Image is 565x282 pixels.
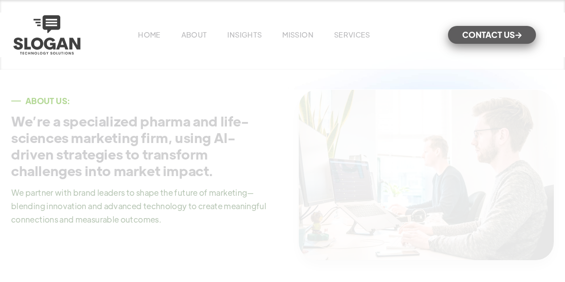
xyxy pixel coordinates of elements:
[11,112,249,179] strong: We’re a specialized pharma and life-sciences marketing firm, using AI-driven strategies to transf...
[282,30,314,39] a: MISSION
[25,97,70,105] div: ABOUT US:
[138,30,160,39] a: HOME
[181,30,207,39] a: ABOUT
[299,90,554,260] img: Two people working
[515,32,522,38] span: 
[11,186,270,226] p: We partner with brand leaders to shape the future of marketing—blending innovation and advanced t...
[11,13,83,57] a: home
[448,26,536,44] a: CONTACT US
[334,30,370,39] a: SERVICES
[227,30,262,39] a: INSIGHTS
